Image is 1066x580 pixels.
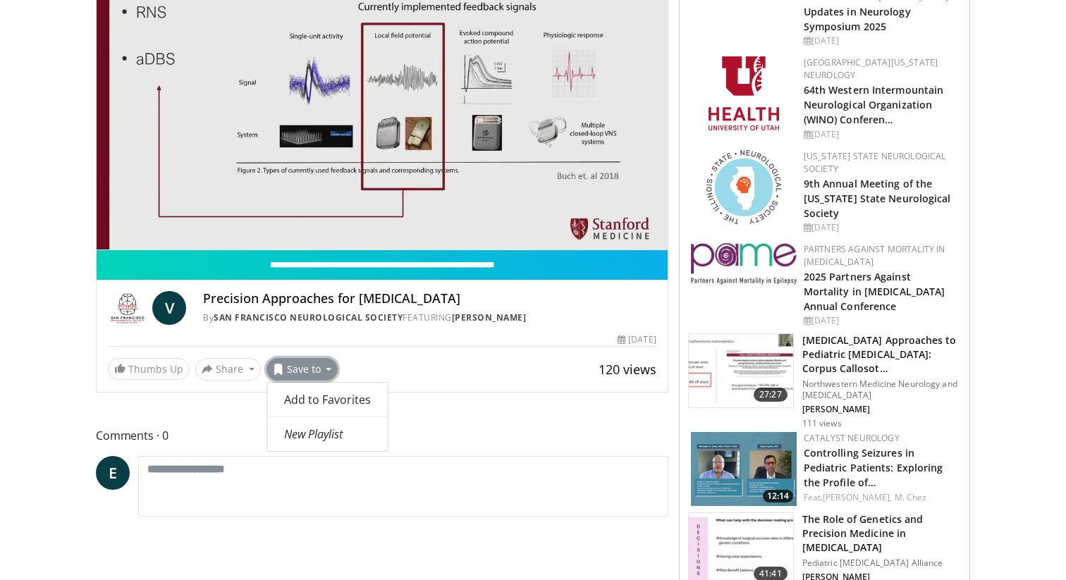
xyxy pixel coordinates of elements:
[284,426,343,442] em: New Playlist
[108,358,190,380] a: Thumbs Up
[802,557,961,569] p: Pediatric [MEDICAL_DATA] Alliance
[802,378,961,401] p: Northwestern Medicine Neurology and [MEDICAL_DATA]
[802,333,961,376] h3: [MEDICAL_DATA] Approaches to Pediatric [MEDICAL_DATA]: Corpus Callosot…
[691,432,797,506] img: 5e01731b-4d4e-47f8-b775-0c1d7f1e3c52.png.150x105_q85_crop-smart_upscale.jpg
[267,423,388,445] a: New Playlist
[452,311,527,323] a: [PERSON_NAME]
[763,490,793,502] span: 12:14
[802,418,842,429] p: 111 views
[804,446,943,489] a: Controlling Seizures in Pediatric Patients: Exploring the Profile of…
[804,35,958,47] div: [DATE]
[152,291,186,325] a: V
[266,358,338,381] button: Save to
[802,512,961,555] h3: The Role of Genetics and Precision Medicine in [MEDICAL_DATA]
[823,491,892,503] a: [PERSON_NAME],
[618,333,656,346] div: [DATE]
[804,83,944,126] a: 64th Western Intermountain Neurological Organization (WINO) Conferen…
[706,150,781,224] img: 71a8b48c-8850-4916-bbdd-e2f3ccf11ef9.png.150x105_q85_autocrop_double_scale_upscale_version-0.2.png
[804,221,958,234] div: [DATE]
[804,56,938,81] a: [GEOGRAPHIC_DATA][US_STATE] Neurology
[804,5,911,33] a: Updates in Neurology Symposium 2025
[203,291,656,307] h4: Precision Approaches for [MEDICAL_DATA]
[96,426,668,445] span: Comments 0
[195,358,261,381] button: Share
[804,314,958,327] div: [DATE]
[804,150,946,175] a: [US_STATE] State Neurological Society
[203,311,656,324] div: By FEATURING
[691,243,797,285] img: eb8b354f-837c-42f6-ab3d-1e8ded9eaae7.png.150x105_q85_autocrop_double_scale_upscale_version-0.2.png
[267,388,388,411] a: Add to Favorites
[709,56,779,130] img: f6362829-b0a3-407d-a044-59546adfd345.png.150x105_q85_autocrop_double_scale_upscale_version-0.2.png
[804,270,945,313] a: 2025 Partners Against Mortality in [MEDICAL_DATA] Annual Conference
[96,456,130,490] a: E
[804,128,958,141] div: [DATE]
[691,432,797,506] a: 12:14
[804,491,958,504] div: Feat.
[754,388,788,402] span: 27:27
[599,361,656,378] span: 120 views
[804,432,900,444] a: Catalyst Neurology
[688,333,961,429] a: 27:27 [MEDICAL_DATA] Approaches to Pediatric [MEDICAL_DATA]: Corpus Callosot… Northwestern Medici...
[804,243,945,268] a: Partners Against Mortality in [MEDICAL_DATA]
[895,491,927,503] a: M. Chez
[802,404,961,415] p: [PERSON_NAME]
[689,334,793,407] img: 6562933f-cf93-4e3f-abfe-b516852043b8.150x105_q85_crop-smart_upscale.jpg
[804,177,951,220] a: 9th Annual Meeting of the [US_STATE] State Neurological Society
[214,311,403,323] a: San Francisco Neurological Society
[108,291,147,325] img: San Francisco Neurological Society
[284,392,371,407] span: Add to Favorites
